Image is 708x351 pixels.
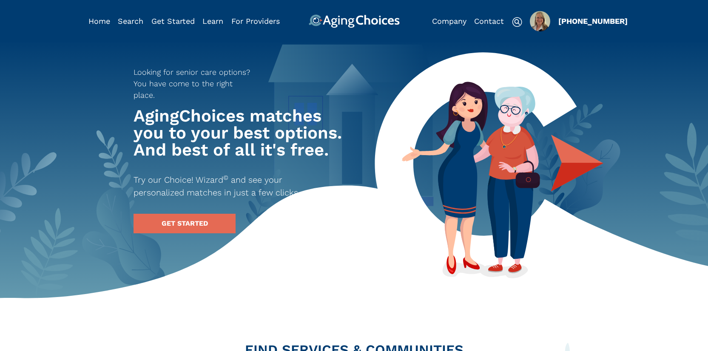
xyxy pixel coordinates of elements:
img: search-icon.svg [512,17,522,27]
h1: AgingChoices matches you to your best options. And best of all it's free. [134,108,346,159]
a: Learn [202,17,223,25]
p: Looking for senior care options? You have come to the right place. [134,66,256,101]
p: Try our Choice! Wizard and see your personalized matches in just a few clicks. [134,173,331,199]
img: AgingChoices [308,14,399,28]
img: 0d6ac745-f77c-4484-9392-b54ca61ede62.jpg [530,11,550,31]
div: Popover trigger [118,14,143,28]
a: For Providers [231,17,280,25]
a: GET STARTED [134,214,236,233]
sup: © [223,174,228,181]
a: Company [432,17,466,25]
a: Home [88,17,110,25]
a: Contact [474,17,504,25]
a: [PHONE_NUMBER] [558,17,628,25]
a: Search [118,17,143,25]
a: Get Started [151,17,195,25]
div: Popover trigger [530,11,550,31]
